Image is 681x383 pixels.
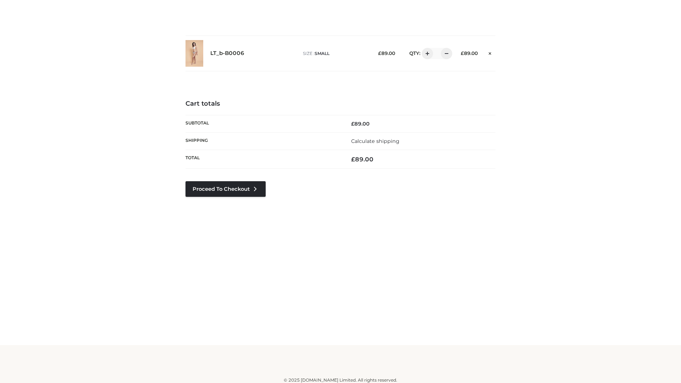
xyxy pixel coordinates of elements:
a: Remove this item [485,48,495,57]
p: size : [303,50,367,57]
a: Proceed to Checkout [186,181,266,197]
bdi: 89.00 [378,50,395,56]
bdi: 89.00 [461,50,478,56]
a: Calculate shipping [351,138,399,144]
th: Total [186,150,340,169]
span: SMALL [315,51,330,56]
div: QTY: [402,48,450,59]
a: LT_b-B0006 [210,50,244,57]
th: Subtotal [186,115,340,132]
span: £ [378,50,381,56]
span: £ [351,121,354,127]
bdi: 89.00 [351,121,370,127]
bdi: 89.00 [351,156,373,163]
h4: Cart totals [186,100,495,108]
span: £ [461,50,464,56]
span: £ [351,156,355,163]
th: Shipping [186,132,340,150]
